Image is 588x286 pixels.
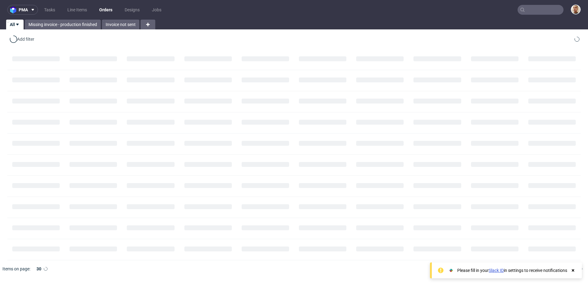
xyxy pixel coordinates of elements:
div: Please fill in your in settings to receive notifications [457,267,567,273]
a: Tasks [40,5,59,15]
a: All [6,20,24,29]
div: 30 [33,265,44,273]
img: Bartłomiej Leśniczuk [571,5,580,14]
button: pma [7,5,38,15]
a: Invoice not sent [102,20,139,29]
span: Items on page: [2,266,30,272]
img: logo [10,6,19,13]
a: Designs [121,5,143,15]
a: Missing invoice - production finished [25,20,101,29]
div: Add filter [9,34,36,44]
a: Orders [96,5,116,15]
a: Slack ID [489,268,504,273]
span: pma [19,8,28,12]
img: Slack [448,267,454,273]
a: Line Items [64,5,91,15]
a: Jobs [148,5,165,15]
